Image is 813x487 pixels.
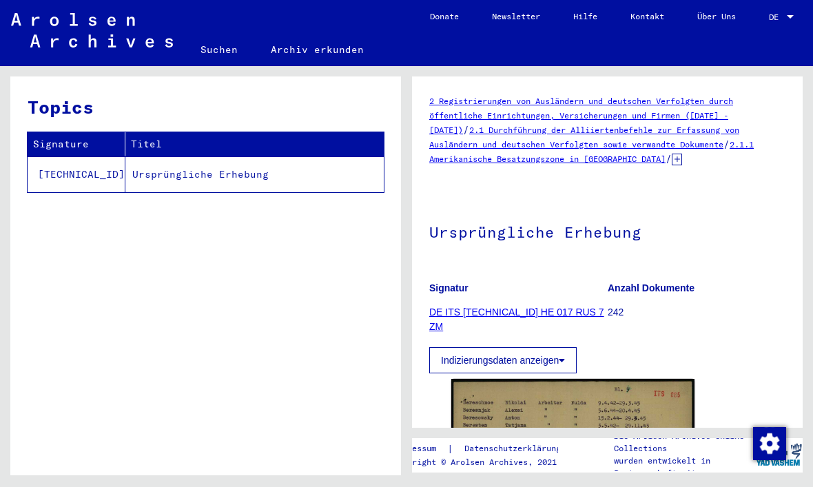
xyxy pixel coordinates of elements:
img: Arolsen_neg.svg [11,13,173,48]
a: Impressum [393,442,447,456]
h1: Ursprüngliche Erhebung [429,200,785,261]
span: / [723,138,730,150]
a: Suchen [184,33,254,66]
p: Die Arolsen Archives Online-Collections [614,430,754,455]
th: Signature [28,132,125,156]
a: 2 Registrierungen von Ausländern und deutschen Verfolgten durch öffentliche Einrichtungen, Versic... [429,96,733,135]
a: Archiv erkunden [254,33,380,66]
img: Zustimmung ändern [753,427,786,460]
h3: Topics [28,94,383,121]
button: Indizierungsdaten anzeigen [429,347,577,373]
p: 242 [608,305,785,320]
span: / [463,123,469,136]
div: | [393,442,577,456]
span: DE [769,12,784,22]
th: Titel [125,132,384,156]
a: 2.1 Durchführung der Alliiertenbefehle zur Erfassung von Ausländern und deutschen Verfolgten sowi... [429,125,739,149]
td: Ursprüngliche Erhebung [125,156,384,192]
span: / [666,152,672,165]
a: Datenschutzerklärung [453,442,577,456]
p: Copyright © Arolsen Archives, 2021 [393,456,577,468]
p: wurden entwickelt in Partnerschaft mit [614,455,754,479]
b: Anzahl Dokumente [608,282,694,293]
a: DE ITS [TECHNICAL_ID] HE 017 RUS 7 ZM [429,307,604,332]
td: [TECHNICAL_ID] [28,156,125,192]
b: Signatur [429,282,469,293]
